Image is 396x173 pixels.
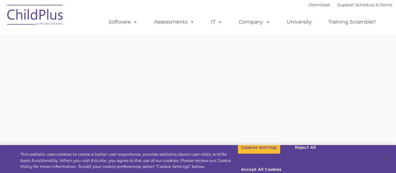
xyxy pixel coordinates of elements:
div: This website uses cookies to create a better user experience, provide statistics about user visit... [20,151,238,170]
a: Download [309,2,330,7]
a: Software [102,16,144,28]
button: Close [379,152,393,165]
img: ChildPlus by Procare Solutions [4,0,67,32]
a: Assessments [148,16,201,28]
a: University [280,16,318,28]
button: Cookies Settings [238,141,280,154]
font: | [309,2,392,7]
a: IT [205,16,229,28]
a: Training Scramble!! [322,16,382,28]
button: Reject All [286,141,325,154]
a: Support [337,2,354,7]
a: Company [233,16,276,28]
a: Schedule A Demo [355,2,392,7]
